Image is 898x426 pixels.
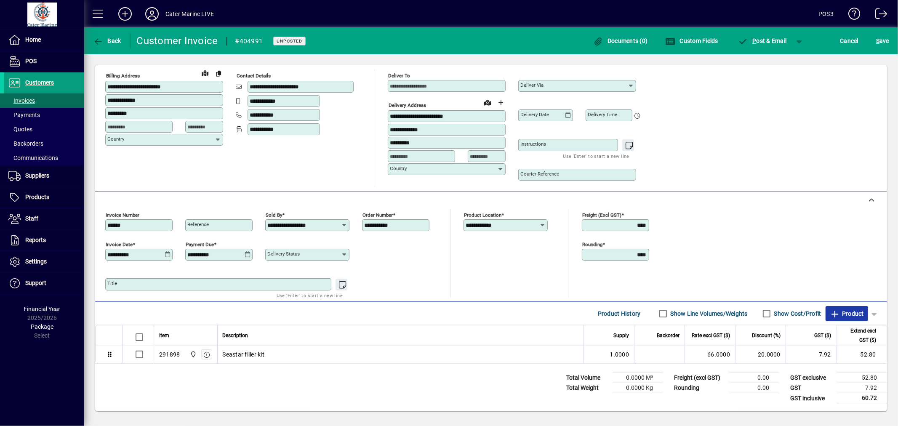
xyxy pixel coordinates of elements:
td: 52.80 [836,346,887,363]
a: Knowledge Base [842,2,861,29]
span: Product History [598,307,641,320]
td: 0.0000 Kg [613,383,663,393]
span: Seastar filler kit [223,350,265,359]
mat-label: Reference [187,221,209,227]
label: Show Line Volumes/Weights [669,309,748,318]
button: Back [91,33,123,48]
a: Home [4,29,84,51]
td: Rounding [670,383,729,393]
td: 0.0000 M³ [613,373,663,383]
a: Staff [4,208,84,229]
div: 291898 [159,350,180,359]
td: 0.00 [729,383,779,393]
button: Add [112,6,139,21]
span: Extend excl GST ($) [842,326,876,345]
div: Customer Invoice [137,34,218,48]
td: 20.0000 [735,346,786,363]
span: Financial Year [24,306,61,312]
mat-label: Delivery time [588,112,617,117]
td: 7.92 [786,346,836,363]
td: 0.00 [729,373,779,383]
mat-label: Country [390,165,407,171]
td: Freight (excl GST) [670,373,729,383]
span: Invoices [8,97,35,104]
span: GST ($) [814,331,831,340]
button: Custom Fields [663,33,720,48]
span: Package [31,323,53,330]
mat-label: Country [107,136,124,142]
mat-label: Product location [464,212,501,218]
td: 52.80 [837,373,887,383]
mat-label: Title [107,280,117,286]
button: Documents (0) [591,33,650,48]
a: Reports [4,230,84,251]
label: Show Cost/Profit [773,309,821,318]
div: #404991 [235,35,263,48]
span: Payments [8,112,40,118]
span: Suppliers [25,172,49,179]
button: Cancel [838,33,861,48]
span: Products [25,194,49,200]
a: View on map [481,96,494,109]
span: Backorder [657,331,679,340]
td: 7.92 [837,383,887,393]
span: ave [876,34,889,48]
mat-label: Delivery date [520,112,549,117]
span: Cancel [840,34,859,48]
span: Documents (0) [593,37,648,44]
span: Unposted [277,38,302,44]
a: Invoices [4,93,84,108]
mat-label: Freight (excl GST) [582,212,621,218]
a: Settings [4,251,84,272]
span: Custom Fields [665,37,718,44]
button: Save [874,33,891,48]
span: Backorders [8,140,43,147]
span: ost & Email [738,37,787,44]
mat-label: Invoice number [106,212,139,218]
td: GST [786,383,837,393]
mat-label: Instructions [520,141,546,147]
a: Communications [4,151,84,165]
span: Quotes [8,126,32,133]
span: Back [93,37,121,44]
td: Total Volume [562,373,613,383]
span: Item [159,331,169,340]
div: Cater Marine LIVE [165,7,214,21]
span: Support [25,280,46,286]
a: Payments [4,108,84,122]
button: Product History [594,306,644,321]
mat-label: Courier Reference [520,171,559,177]
a: Quotes [4,122,84,136]
mat-label: Rounding [582,242,602,248]
mat-label: Invoice date [106,242,133,248]
span: Staff [25,215,38,222]
span: Communications [8,154,58,161]
a: Products [4,187,84,208]
span: Customers [25,79,54,86]
span: Supply [613,331,629,340]
a: Logout [869,2,887,29]
td: 60.72 [837,393,887,404]
span: Discount (%) [752,331,781,340]
div: 66.0000 [690,350,730,359]
mat-label: Sold by [266,212,282,218]
span: POS [25,58,37,64]
span: Product [830,307,864,320]
span: Cater Marine [188,350,197,359]
span: Rate excl GST ($) [692,331,730,340]
button: Product [826,306,868,321]
mat-label: Payment due [186,242,214,248]
button: Copy to Delivery address [212,67,225,80]
button: Post & Email [734,33,791,48]
mat-label: Delivery status [267,251,300,257]
span: P [753,37,757,44]
mat-hint: Use 'Enter' to start a new line [563,151,629,161]
span: S [876,37,879,44]
mat-label: Deliver To [388,73,410,79]
mat-hint: Use 'Enter' to start a new line [277,290,343,300]
div: POS3 [818,7,834,21]
button: Profile [139,6,165,21]
span: Reports [25,237,46,243]
span: 1.0000 [610,350,629,359]
a: Suppliers [4,165,84,186]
